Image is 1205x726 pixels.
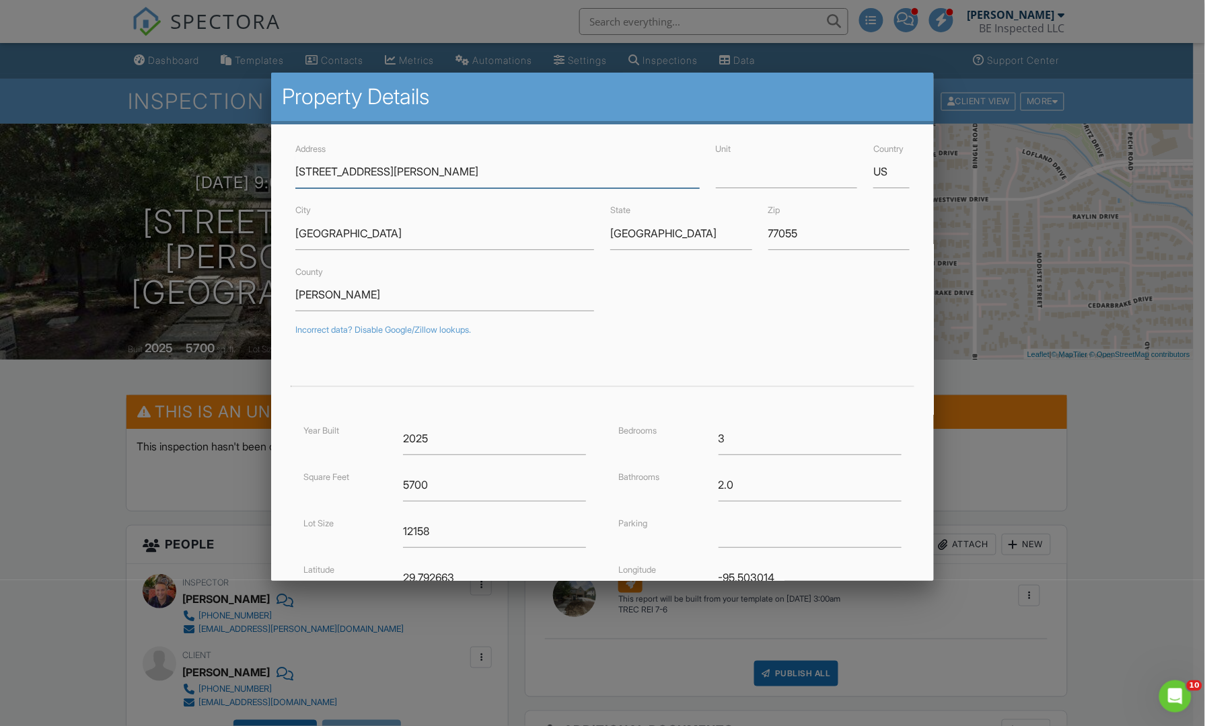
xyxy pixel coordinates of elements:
iframe: Intercom live chat [1159,680,1192,713]
h2: Property Details [282,83,923,110]
label: Square Feet [303,472,349,482]
label: Address [295,144,326,154]
label: Parking [618,518,647,528]
label: Longitude [618,565,656,575]
label: Bathrooms [618,472,659,482]
label: Zip [768,205,780,215]
span: 10 [1187,680,1202,691]
label: Country [873,144,904,154]
label: City [295,205,311,215]
label: Bedrooms [618,426,657,436]
label: Year Built [303,426,339,436]
label: County [295,267,323,277]
label: Unit [716,144,731,154]
label: Latitude [303,565,334,575]
label: State [610,205,630,215]
div: Incorrect data? Disable Google/Zillow lookups. [295,325,910,335]
label: Lot Size [303,518,334,528]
